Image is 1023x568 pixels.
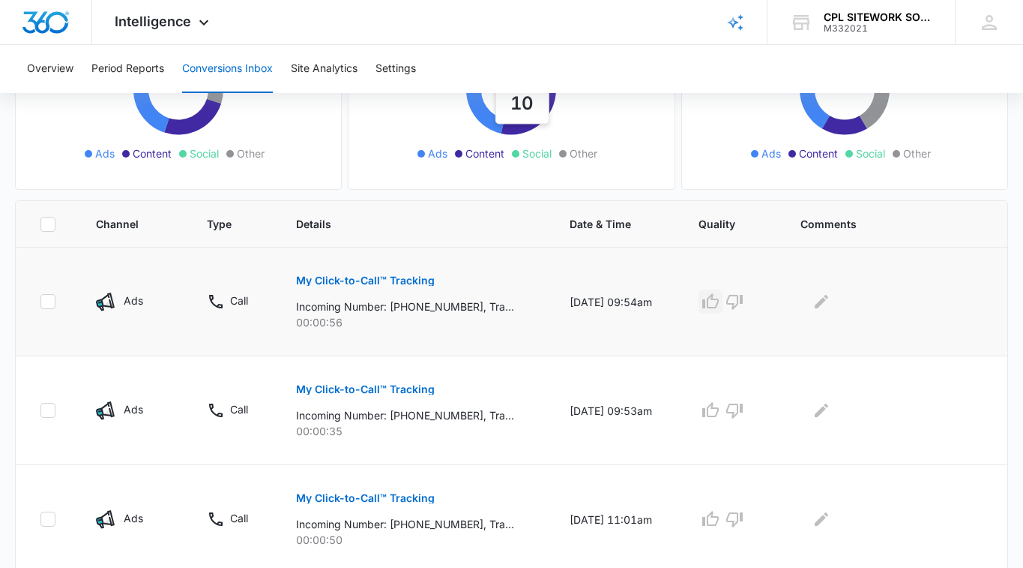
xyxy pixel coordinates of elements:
span: Social [190,146,219,161]
p: Call [230,293,248,308]
button: My Click-to-Call™ Tracking [296,480,435,516]
span: Other [570,146,597,161]
p: Incoming Number: [PHONE_NUMBER], Tracking Number: [PHONE_NUMBER], Ring To: [PHONE_NUMBER], Caller... [296,516,514,532]
button: Conversions Inbox [182,45,273,93]
p: 00:00:56 [296,314,534,330]
button: Edit Comments [809,507,833,531]
p: My Click-to-Call™ Tracking [296,384,435,395]
p: My Click-to-Call™ Tracking [296,275,435,286]
p: 00:00:35 [296,423,534,439]
span: Social [522,146,552,161]
span: Content [799,146,838,161]
p: Call [230,510,248,526]
span: Ads [761,146,781,161]
button: My Click-to-Call™ Tracking [296,263,435,299]
p: My Click-to-Call™ Tracking [296,493,435,503]
span: Ads [95,146,115,161]
td: [DATE] 09:53am [552,356,681,465]
span: Details [296,216,513,232]
span: Quality [698,216,743,232]
button: Settings [375,45,416,93]
p: Ads [124,293,143,308]
span: Content [465,146,504,161]
span: Type [207,216,238,232]
p: Ads [124,510,143,526]
p: Incoming Number: [PHONE_NUMBER], Tracking Number: [PHONE_NUMBER], Ring To: [PHONE_NUMBER], Caller... [296,299,514,314]
p: Ads [124,401,143,417]
button: Overview [27,45,73,93]
button: Site Analytics [291,45,357,93]
button: Edit Comments [809,398,833,422]
p: Call [230,401,248,417]
p: 00:00:50 [296,532,534,548]
span: Other [237,146,265,161]
p: Incoming Number: [PHONE_NUMBER], Tracking Number: [PHONE_NUMBER], Ring To: [PHONE_NUMBER], Caller... [296,407,514,423]
div: account name [824,11,933,23]
span: Date & Time [570,216,641,232]
div: account id [824,23,933,34]
span: Comments [800,216,962,232]
button: Period Reports [91,45,164,93]
td: [DATE] 09:54am [552,248,681,356]
span: Intelligence [115,14,191,29]
span: Social [856,146,885,161]
span: Ads [428,146,447,161]
span: Content [133,146,172,161]
button: Edit Comments [809,290,833,314]
button: My Click-to-Call™ Tracking [296,371,435,407]
span: Channel [96,216,149,232]
span: Other [903,146,931,161]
